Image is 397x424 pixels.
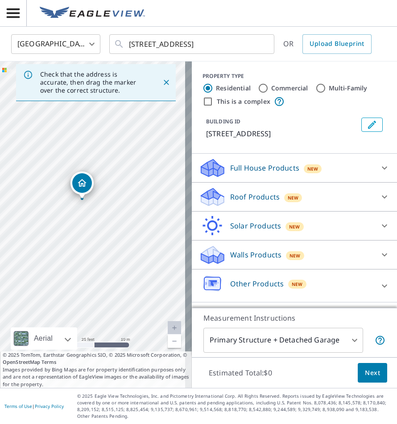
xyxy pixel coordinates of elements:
label: Commercial [271,84,308,93]
label: This is a complex [217,97,270,106]
a: Privacy Policy [35,403,64,409]
div: OR [283,34,372,54]
p: Other Products [230,278,284,289]
p: Check that the address is accurate, then drag the marker over the correct structure. [40,70,146,94]
p: [STREET_ADDRESS] [206,128,358,139]
a: OpenStreetMap [3,359,40,365]
label: Multi-Family [329,84,368,93]
button: Edit building 1 [361,118,383,132]
div: PROPERTY TYPE [203,72,386,80]
div: Dropped pin, building 1, Residential property, 6 Sweetwater Ct Savannah, GA 31419 [70,171,94,199]
div: Primary Structure + Detached Garage [203,328,363,353]
button: Next [358,363,387,383]
div: [GEOGRAPHIC_DATA] [11,32,100,57]
a: Upload Blueprint [302,34,371,54]
p: Walls Products [230,249,281,260]
span: New [289,223,300,230]
div: Solar ProductsNew [199,215,390,236]
a: EV Logo [34,1,150,25]
div: Other ProductsNew [199,273,390,298]
p: | [4,404,64,409]
span: New [292,281,303,288]
div: Aerial [11,327,77,350]
p: Roof Products [230,192,280,202]
div: Full House ProductsNew [199,157,390,179]
p: Full House Products [230,163,299,173]
span: © 2025 TomTom, Earthstar Geographics SIO, © 2025 Microsoft Corporation, © [3,351,189,366]
span: New [307,165,318,172]
p: © 2025 Eagle View Technologies, Inc. and Pictometry International Corp. All Rights Reserved. Repo... [77,393,393,420]
span: Upload Blueprint [310,38,364,49]
button: Close [161,77,172,88]
input: Search by address or latitude-longitude [129,32,256,57]
p: Measurement Instructions [203,313,385,323]
div: Walls ProductsNew [199,244,390,265]
a: Current Level 20, Zoom Out [168,334,181,348]
p: Solar Products [230,220,281,231]
div: Aerial [31,327,55,350]
a: Terms [41,359,56,365]
a: Current Level 20, Zoom In Disabled [168,321,181,334]
span: New [288,194,299,201]
span: New [289,252,301,259]
div: Roof ProductsNew [199,186,390,208]
p: Estimated Total: $0 [202,363,279,383]
span: Next [365,367,380,379]
p: BUILDING ID [206,118,240,125]
span: Your report will include the primary structure and a detached garage if one exists. [375,335,385,346]
label: Residential [216,84,251,93]
a: Terms of Use [4,403,32,409]
img: EV Logo [40,7,145,20]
